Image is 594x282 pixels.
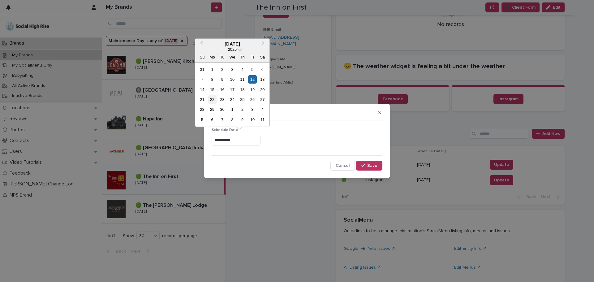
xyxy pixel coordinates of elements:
[208,53,216,61] div: Mo
[248,95,256,104] div: Choose Friday, September 26th, 2025
[238,65,247,74] div: Choose Thursday, September 4th, 2025
[228,53,236,61] div: We
[197,64,267,125] div: month 2025-09
[228,115,236,124] div: Choose Wednesday, October 8th, 2025
[258,53,267,61] div: Sa
[198,85,206,94] div: Choose Sunday, September 14th, 2025
[198,105,206,114] div: Choose Sunday, September 28th, 2025
[248,85,256,94] div: Choose Friday, September 19th, 2025
[228,65,236,74] div: Choose Wednesday, September 3rd, 2025
[258,95,267,104] div: Choose Saturday, September 27th, 2025
[238,105,247,114] div: Choose Thursday, October 2nd, 2025
[212,128,238,132] span: Schedule Date
[198,53,206,61] div: Su
[208,115,216,124] div: Choose Monday, October 6th, 2025
[218,105,226,114] div: Choose Tuesday, September 30th, 2025
[198,95,206,104] div: Choose Sunday, September 21st, 2025
[238,115,247,124] div: Choose Thursday, October 9th, 2025
[195,41,269,47] div: [DATE]
[238,85,247,94] div: Choose Thursday, September 18th, 2025
[248,75,256,84] div: Choose Friday, September 12th, 2025
[208,75,216,84] div: Choose Monday, September 8th, 2025
[258,85,267,94] div: Choose Saturday, September 20th, 2025
[218,95,226,104] div: Choose Tuesday, September 23rd, 2025
[208,95,216,104] div: Choose Monday, September 22nd, 2025
[258,75,267,84] div: Choose Saturday, September 13th, 2025
[248,105,256,114] div: Choose Friday, October 3rd, 2025
[367,163,377,168] span: Save
[196,39,206,49] button: Previous Month
[356,161,382,171] button: Save
[258,115,267,124] div: Choose Saturday, October 11th, 2025
[208,85,216,94] div: Choose Monday, September 15th, 2025
[238,75,247,84] div: Choose Thursday, September 11th, 2025
[259,39,269,49] button: Next Month
[228,75,236,84] div: Choose Wednesday, September 10th, 2025
[228,85,236,94] div: Choose Wednesday, September 17th, 2025
[218,85,226,94] div: Choose Tuesday, September 16th, 2025
[218,115,226,124] div: Choose Tuesday, October 7th, 2025
[336,163,350,168] span: Cancel
[198,65,206,74] div: Choose Sunday, August 31st, 2025
[238,53,247,61] div: Th
[228,105,236,114] div: Choose Wednesday, October 1st, 2025
[258,65,267,74] div: Choose Saturday, September 6th, 2025
[198,115,206,124] div: Choose Sunday, October 5th, 2025
[330,161,355,171] button: Cancel
[248,115,256,124] div: Choose Friday, October 10th, 2025
[248,53,256,61] div: Fr
[198,75,206,84] div: Choose Sunday, September 7th, 2025
[218,53,226,61] div: Tu
[258,105,267,114] div: Choose Saturday, October 4th, 2025
[218,65,226,74] div: Choose Tuesday, September 2nd, 2025
[208,105,216,114] div: Choose Monday, September 29th, 2025
[228,95,236,104] div: Choose Wednesday, September 24th, 2025
[248,65,256,74] div: Choose Friday, September 5th, 2025
[218,75,226,84] div: Choose Tuesday, September 9th, 2025
[238,95,247,104] div: Choose Thursday, September 25th, 2025
[228,47,237,52] span: 2025
[208,65,216,74] div: Choose Monday, September 1st, 2025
